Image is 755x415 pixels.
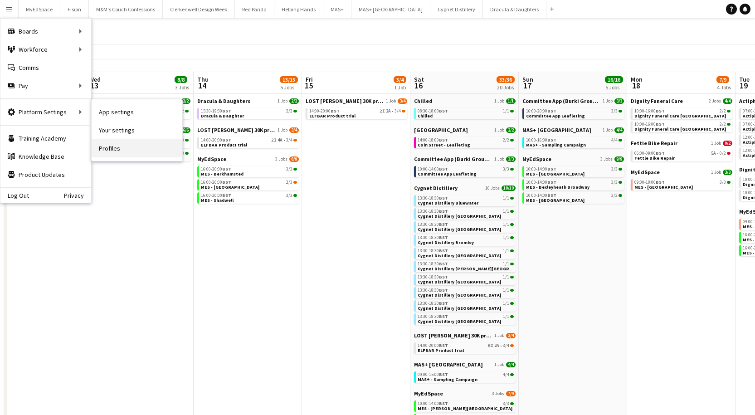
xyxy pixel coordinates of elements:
span: Cygnet Distillery Bristol [418,226,501,232]
span: Committee App (Burki Group Ltd) [414,156,492,162]
span: 1/1 [503,314,509,319]
div: • [201,138,297,142]
span: ELFBAR Product trial [418,347,464,353]
div: MAS+ [GEOGRAPHIC_DATA]1 Job4/409:00-15:00BST4/4MAS+ - Sampling Campaign [414,361,516,390]
span: 6I [488,343,493,348]
span: MES - Berkhamsted High Street [526,171,585,177]
span: 3/3 [286,167,292,171]
a: 16:00-20:00BST2/3MES - [GEOGRAPHIC_DATA] [201,179,297,190]
span: 3/4 [506,333,516,338]
a: Comms [0,59,91,77]
span: 1/1 [503,109,509,113]
button: MAS+ [GEOGRAPHIC_DATA] [351,0,430,18]
span: 3 Jobs [600,156,613,162]
span: 9/9 [614,156,624,162]
span: Coin Street - Leafleting [418,142,470,148]
span: 3/4 [289,127,299,133]
span: 0/2 [723,141,732,146]
div: LOST [PERSON_NAME] 30K product trial1 Job3/414:00-20:00BST6I2A•3/4ELFBAR Product trial [414,332,516,361]
a: App settings [92,103,182,121]
a: 08:30-18:00BST1/1Chilled [418,108,514,118]
span: MAS+ UK [414,361,483,368]
div: LOST [PERSON_NAME] 30K product trial1 Job3/414:00-20:00BST2I4A•3/4ELFBAR Product trial [197,127,299,156]
span: 19 [738,80,750,91]
span: 09:00-15:00 [418,372,448,377]
div: MyEdSpace1 Job3/309:00-18:00BST3/3MES - [GEOGRAPHIC_DATA] [631,169,732,192]
span: BST [222,137,231,143]
div: • [418,343,514,348]
span: 1/1 [503,196,509,200]
a: MyEdSpace3 Jobs9/9 [522,156,624,162]
span: BST [439,313,448,319]
span: Dracula & Daughters [89,98,142,104]
span: 10:00-14:00 [526,193,556,198]
button: Clerkenwell Design Week [163,0,235,18]
a: 10:00-14:00BST3/3MES - [GEOGRAPHIC_DATA] [526,166,622,176]
span: Dignity Funeral Care Southampton [634,126,726,132]
span: 4/4 [723,98,732,104]
a: 14:00-18:00BST2/2Coin Street - Leafleting [418,137,514,147]
span: 1 Job [278,127,287,133]
span: 2I [380,109,385,113]
span: 8/9 [289,156,299,162]
span: 06:00-09:00 [634,151,665,156]
span: 3/3 [611,167,618,171]
a: 14:00-20:00BST2I4A•3/4ELFBAR Product trial [201,137,297,147]
a: 16:00-20:00BST3/3MES - Berkhamsted [201,166,297,176]
span: MyEdSpace [197,156,226,162]
a: 10:00-14:00BST3/3MES - Bexleyheath Broadway [526,179,622,190]
a: Cygnet Distillery10 Jobs10/10 [414,185,516,191]
span: BST [439,221,448,227]
div: Workforce [0,40,91,59]
span: 3/3 [611,180,618,185]
div: Dracula & Daughters1 Job2/215:30-19:30BST2/2Dracula & Daughter [197,98,299,127]
span: 1 Job [711,170,721,175]
span: BST [656,150,665,156]
a: Log Out [0,192,29,199]
span: 15:30-19:30 [201,109,231,113]
a: 13:30-18:30BST1/1Cygnet Distillery [GEOGRAPHIC_DATA] [418,287,514,298]
a: MAS+ [GEOGRAPHIC_DATA]1 Job4/4 [414,361,516,368]
span: 1 Job [494,98,504,104]
span: 1/1 [503,301,509,306]
a: 13:30-18:30BST1/1Cygnet Distillery [GEOGRAPHIC_DATA] [418,300,514,311]
span: BST [547,108,556,114]
span: MES - Leicester [201,184,259,190]
span: 13:30-18:30 [418,301,448,306]
a: MyEdSpace3 Jobs8/9 [197,156,299,162]
a: MAS+ [GEOGRAPHIC_DATA]1 Job4/4 [522,127,624,133]
a: [GEOGRAPHIC_DATA]1 Job2/2 [414,127,516,133]
span: 1 Job [169,98,179,104]
span: 10:00-14:00 [526,180,556,185]
span: 1/1 [503,222,509,227]
span: BST [222,179,231,185]
a: Dignity Funeral Care2 Jobs4/4 [631,98,732,104]
span: 2/3 [286,180,292,185]
span: 1/1 [503,275,509,279]
span: BST [439,108,448,114]
span: BST [439,342,448,348]
span: 33/36 [497,76,515,83]
button: M&M's Couch Confessions [89,0,163,18]
span: BST [439,248,448,254]
span: 4/4 [503,372,509,377]
button: MAS+ [323,0,351,18]
span: Dignity Funeral Care Aberdeen [634,113,726,119]
a: 13:30-18:30BST1/1Cygnet Distillery [GEOGRAPHIC_DATA] [418,313,514,324]
span: 7/9 [716,76,729,83]
span: 08:30-18:00 [418,109,448,113]
span: 16:00-20:00 [201,193,231,198]
span: 2A [494,343,499,348]
span: 4/4 [506,362,516,367]
a: 10:00-16:00BST2/2Dignity Funeral Care [GEOGRAPHIC_DATA] [634,121,731,132]
span: 1/1 [503,235,509,240]
div: LOST [PERSON_NAME] 30K product trial1 Job3/414:00-20:00BST2I2A•3/4ELFBAR Product trial [306,98,407,121]
a: 13:30-18:30BST1/1Cygnet Distillery [GEOGRAPHIC_DATA] [418,274,514,284]
span: 13:30-18:30 [418,314,448,319]
span: 3/4 [503,343,509,348]
span: 1/1 [503,288,509,293]
span: BST [222,166,231,172]
span: 1 Job [494,333,504,338]
span: 3/3 [723,170,732,175]
span: 6/6 [181,127,190,133]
